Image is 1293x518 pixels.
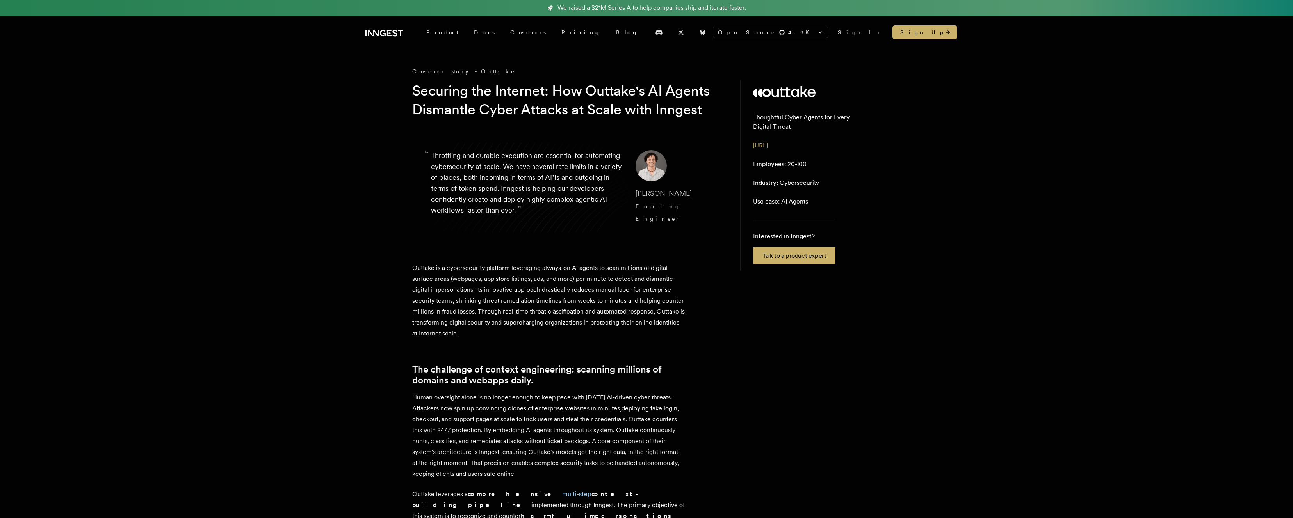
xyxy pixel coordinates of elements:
[892,25,957,39] a: Sign Up
[753,179,778,186] span: Industry:
[753,86,816,97] img: Outtake's logo
[753,197,808,206] p: AI Agents
[672,26,689,39] a: X
[753,142,768,149] a: [URL]
[412,82,712,119] h1: Securing the Internet: How Outtake's AI Agents Dismantle Cyber Attacks at Scale with Inngest
[412,364,686,386] a: The challenge of context engineering: scanning millions of domains and webapps daily.
[517,204,521,215] span: ”
[412,392,686,479] p: Human oversight alone is no longer enough to keep pace with [DATE] AI-driven cyber threats. Attac...
[557,3,746,12] span: We raised a $21M Series A to help companies ship and iterate faster.
[502,25,554,39] a: Customers
[431,150,623,225] p: Throttling and durable execution are essential for automating cybersecurity at scale. We have sev...
[753,232,835,241] p: Interested in Inngest?
[788,28,814,36] span: 4.9 K
[412,263,686,339] p: Outtake is a cybersecurity platform leveraging always-on AI agents to scan millions of digital su...
[753,160,807,169] p: 20-100
[636,203,681,222] span: Founding Engineer
[753,198,780,205] span: Use case:
[636,189,692,197] span: [PERSON_NAME]
[636,150,667,181] img: Image of Diego Escobedo
[562,490,591,498] a: multi-step
[608,25,646,39] a: Blog
[554,25,608,39] a: Pricing
[694,26,711,39] a: Bluesky
[412,67,725,75] div: Customer story - Outtake
[753,113,868,131] p: Thoughtful Cyber Agents for Every Digital Threat
[425,152,429,156] span: “
[718,28,776,36] span: Open Source
[753,247,835,264] a: Talk to a product expert
[650,26,668,39] a: Discord
[838,28,883,36] a: Sign In
[753,178,819,188] p: Cybersecurity
[753,160,786,168] span: Employees:
[466,25,502,39] a: Docs
[412,490,642,509] strong: comprehensive context-building pipeline
[419,25,466,39] div: Product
